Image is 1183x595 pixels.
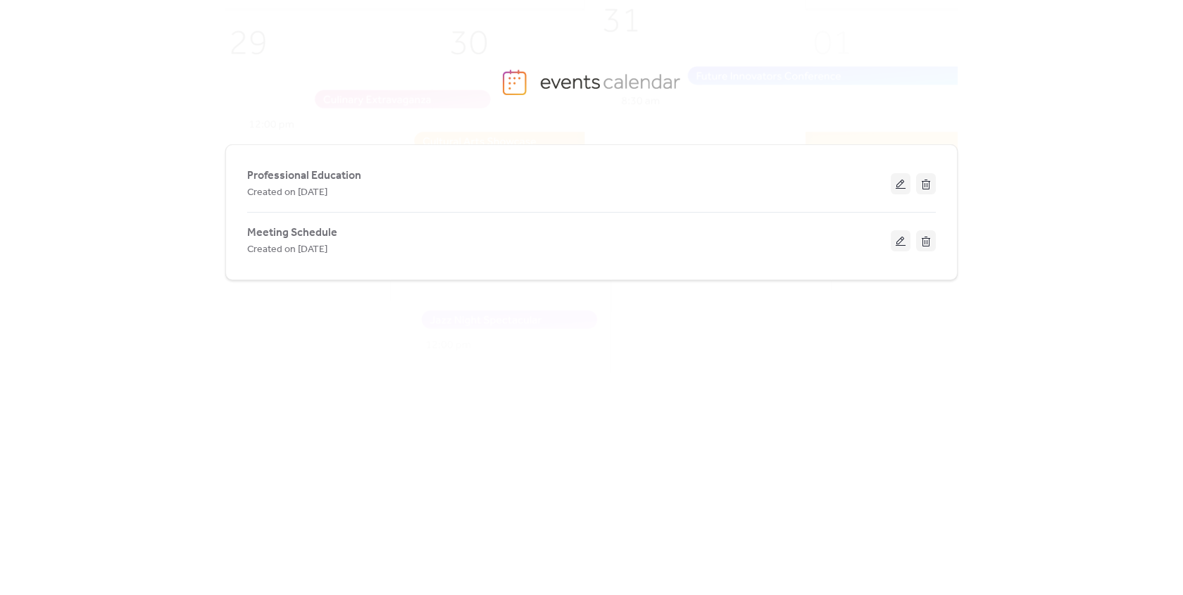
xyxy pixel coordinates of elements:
[247,168,361,184] span: Professional Education
[247,172,361,180] a: Professional Education
[247,242,327,258] span: Created on [DATE]
[247,225,337,242] span: Meeting Schedule
[247,184,327,201] span: Created on [DATE]
[247,229,337,237] a: Meeting Schedule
